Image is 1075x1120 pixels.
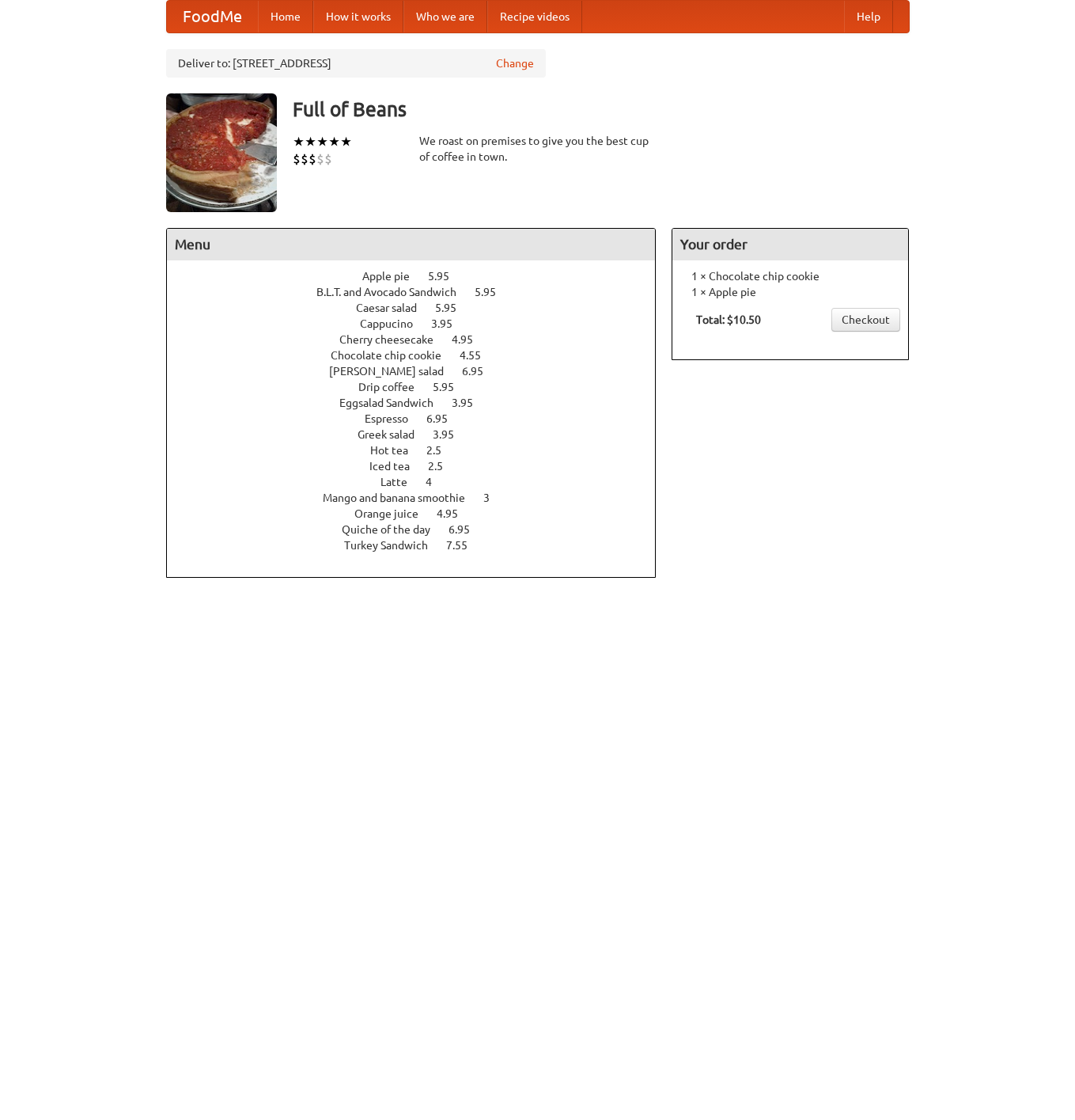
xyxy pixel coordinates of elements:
[339,333,502,346] a: Cherry cheesecake 4.95
[358,428,483,441] a: Greek salad 3.95
[460,349,497,362] span: 4.55
[362,270,479,283] a: Apple pie 5.95
[426,444,457,457] span: 2.5
[680,268,900,284] li: 1 × Chocolate chip cookie
[446,539,483,552] span: 7.55
[331,349,457,362] span: Chocolate chip cookie
[449,523,486,536] span: 6.95
[344,539,444,552] span: Turkey Sandwich
[258,1,313,32] a: Home
[356,302,486,314] a: Caesar salad 5.95
[293,93,910,125] h3: Full of Beans
[316,286,525,298] a: B.L.T. and Avocado Sandwich 5.95
[305,133,316,150] li: ★
[316,150,324,168] li: $
[403,1,487,32] a: Who we are
[293,150,301,168] li: $
[308,150,316,168] li: $
[380,476,423,488] span: Latte
[328,133,340,150] li: ★
[380,476,461,488] a: Latte 4
[365,412,477,425] a: Espresso 6.95
[339,397,502,409] a: Eggsalad Sandwich 3.95
[358,381,483,393] a: Drip coffee 5.95
[696,313,761,326] b: Total: $10.50
[354,507,434,520] span: Orange juice
[369,460,472,473] a: Iced tea 2.5
[339,397,449,409] span: Eggsalad Sandwich
[437,507,474,520] span: 4.95
[672,229,908,260] h4: Your order
[369,460,426,473] span: Iced tea
[431,317,468,330] span: 3.95
[360,317,482,330] a: Cappucino 3.95
[831,308,900,332] a: Checkout
[496,55,534,71] a: Change
[462,365,499,378] span: 6.95
[433,381,470,393] span: 5.95
[342,523,446,536] span: Quiche of the day
[426,412,464,425] span: 6.95
[356,302,433,314] span: Caesar salad
[323,492,481,504] span: Mango and banana smoothie
[433,428,470,441] span: 3.95
[313,1,403,32] a: How it works
[329,365,513,378] a: [PERSON_NAME] salad 6.95
[680,284,900,300] li: 1 × Apple pie
[452,397,489,409] span: 3.95
[435,302,472,314] span: 5.95
[365,412,424,425] span: Espresso
[370,444,471,457] a: Hot tea 2.5
[358,428,430,441] span: Greek salad
[329,365,460,378] span: [PERSON_NAME] salad
[354,507,487,520] a: Orange juice 4.95
[342,523,499,536] a: Quiche of the day 6.95
[358,381,430,393] span: Drip coffee
[316,286,472,298] span: B.L.T. and Avocado Sandwich
[166,49,546,78] div: Deliver to: [STREET_ADDRESS]
[487,1,582,32] a: Recipe videos
[428,460,459,473] span: 2.5
[362,270,426,283] span: Apple pie
[167,229,656,260] h4: Menu
[344,539,497,552] a: Turkey Sandwich 7.55
[166,93,277,212] img: angular.jpg
[360,317,429,330] span: Cappucino
[331,349,510,362] a: Chocolate chip cookie 4.55
[844,1,893,32] a: Help
[340,133,352,150] li: ★
[419,133,657,165] div: We roast on premises to give you the best cup of coffee in town.
[475,286,512,298] span: 5.95
[370,444,424,457] span: Hot tea
[339,333,449,346] span: Cherry cheesecake
[428,270,465,283] span: 5.95
[452,333,489,346] span: 4.95
[316,133,328,150] li: ★
[167,1,258,32] a: FoodMe
[426,476,448,488] span: 4
[323,492,519,504] a: Mango and banana smoothie 3
[483,492,505,504] span: 3
[301,150,308,168] li: $
[324,150,332,168] li: $
[293,133,305,150] li: ★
